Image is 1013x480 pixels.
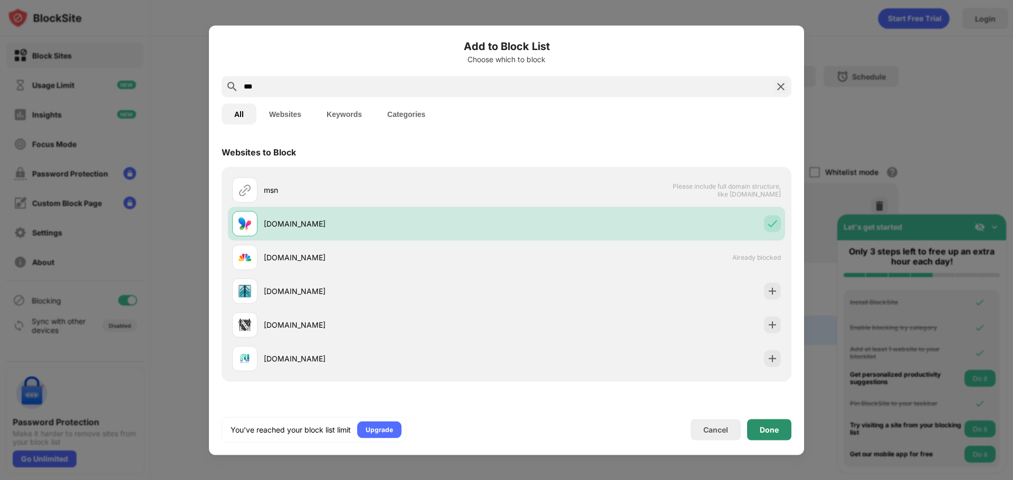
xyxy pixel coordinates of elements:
[264,252,506,263] div: [DOMAIN_NAME]
[238,352,251,365] img: favicons
[264,218,506,229] div: [DOMAIN_NAME]
[375,103,438,124] button: Categories
[238,217,251,230] img: favicons
[238,251,251,263] img: favicons
[732,253,781,261] span: Already blocked
[231,424,351,435] div: You’ve reached your block list limit
[703,425,728,434] div: Cancel
[222,38,791,54] h6: Add to Block List
[238,183,251,196] img: url.svg
[775,80,787,93] img: search-close
[264,353,506,364] div: [DOMAIN_NAME]
[314,103,375,124] button: Keywords
[264,184,506,195] div: msn
[226,80,238,93] img: search.svg
[222,103,256,124] button: All
[238,285,251,297] img: favicons
[760,425,779,434] div: Done
[264,319,506,330] div: [DOMAIN_NAME]
[366,424,393,435] div: Upgrade
[672,182,781,198] span: Please include full domain structure, like [DOMAIN_NAME]
[256,103,314,124] button: Websites
[222,404,300,414] div: Keywords to Block
[222,55,791,63] div: Choose which to block
[264,286,506,297] div: [DOMAIN_NAME]
[222,146,296,157] div: Websites to Block
[238,318,251,331] img: favicons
